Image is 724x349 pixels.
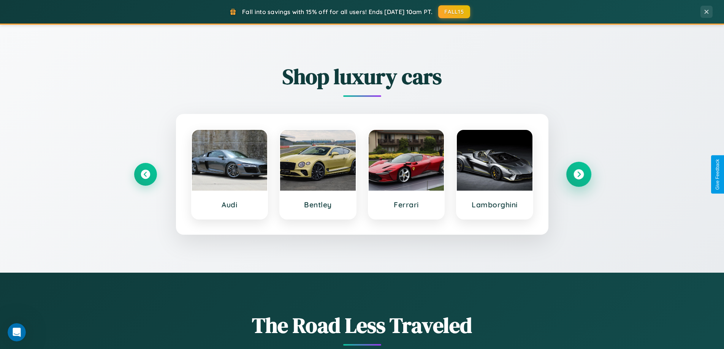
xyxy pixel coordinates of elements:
[242,8,432,16] span: Fall into savings with 15% off for all users! Ends [DATE] 10am PT.
[200,200,260,209] h3: Audi
[134,311,590,340] h1: The Road Less Traveled
[376,200,437,209] h3: Ferrari
[464,200,525,209] h3: Lamborghini
[288,200,348,209] h3: Bentley
[438,5,470,18] button: FALL15
[8,323,26,341] iframe: Intercom live chat
[134,62,590,91] h2: Shop luxury cars
[715,159,720,190] div: Give Feedback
